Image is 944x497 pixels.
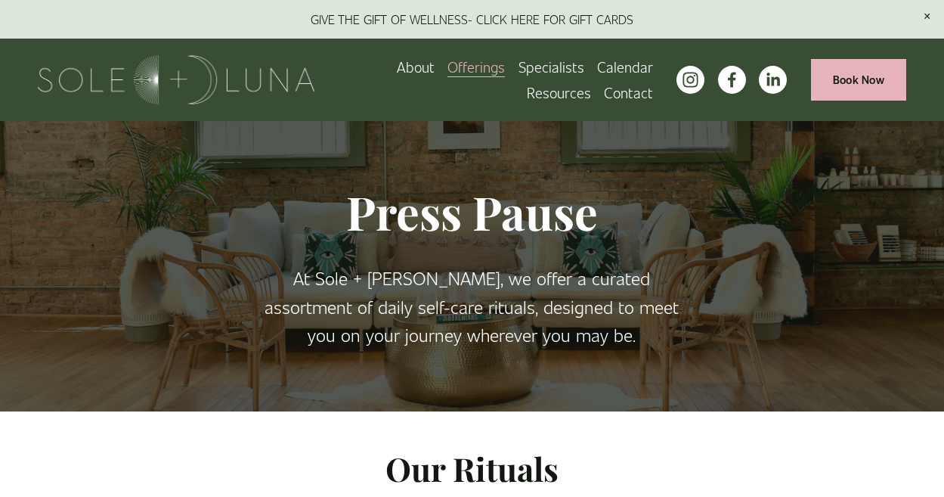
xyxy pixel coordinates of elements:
[718,66,746,94] a: facebook-unauth
[447,54,505,79] a: folder dropdown
[518,54,584,79] a: Specialists
[527,79,591,105] a: folder dropdown
[38,55,315,104] img: Sole + Luna
[397,54,435,79] a: About
[255,264,689,349] p: At Sole + [PERSON_NAME], we offer a curated assortment of daily self-care rituals, designed to me...
[38,443,906,495] p: Our Rituals
[604,79,653,105] a: Contact
[676,66,704,94] a: instagram-unauth
[527,81,591,104] span: Resources
[597,54,653,79] a: Calendar
[255,183,689,240] h1: Press Pause
[811,59,906,101] a: Book Now
[759,66,787,94] a: LinkedIn
[447,55,505,78] span: Offerings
